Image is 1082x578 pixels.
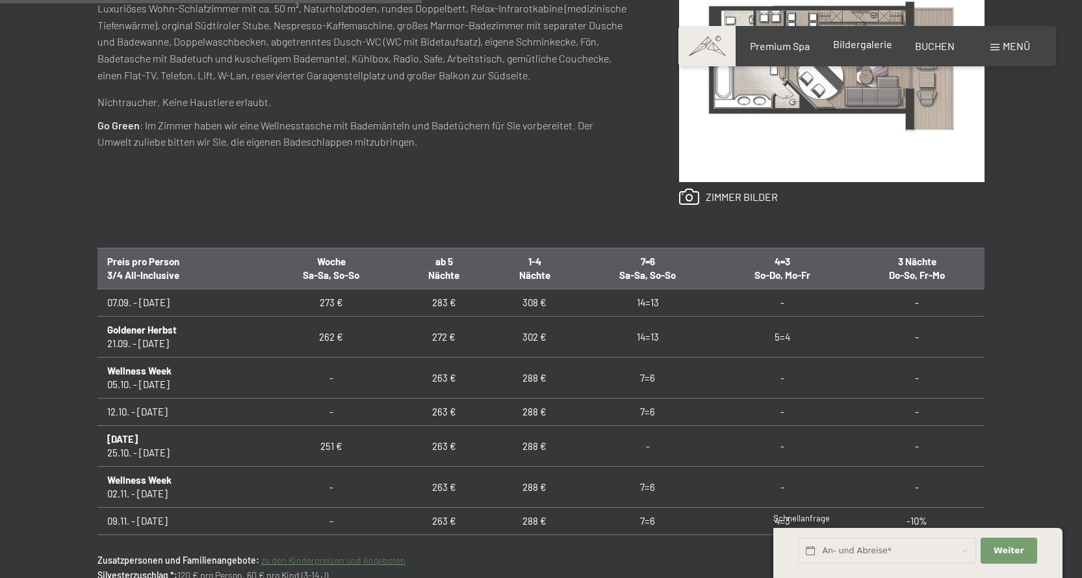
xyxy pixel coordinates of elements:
td: 7=6 [580,508,715,535]
td: 251 € [263,426,399,467]
th: Woche [263,248,399,289]
span: 3/4 All-Inclusive [107,269,179,281]
td: - [850,317,985,358]
td: - [850,399,985,426]
td: 272 € [399,317,489,358]
td: 308 € [489,289,580,317]
td: - [715,358,850,399]
td: 14=13 [580,317,715,358]
td: 7=6 [580,535,715,562]
strong: Zusatzpersonen und Familienangebote: [97,555,259,566]
th: 1-4 [489,248,580,289]
span: Schnellanfrage [773,513,830,523]
a: Premium Spa [750,40,810,52]
td: 283 € [399,289,489,317]
td: - [715,426,850,467]
td: - [715,467,850,508]
td: 4=3 [715,508,850,535]
td: 263 € [399,508,489,535]
td: 263 € [399,358,489,399]
td: 30.11. - [DATE] [97,535,263,562]
td: 7=6 [580,467,715,508]
td: 09.11. - [DATE] [97,508,263,535]
button: Weiter [981,538,1037,564]
b: Goldener Herbst [107,324,177,335]
a: Bildergalerie [833,38,892,50]
span: Nächte [428,269,459,281]
td: 263 € [399,426,489,467]
td: - [580,426,715,467]
td: 07.09. - [DATE] [97,289,263,317]
td: - [263,508,399,535]
p: Nichtraucher. Keine Haustiere erlaubt. [97,94,627,111]
td: 12.10. - [DATE] [97,399,263,426]
td: 263 € [399,535,489,562]
td: - [850,358,985,399]
td: - [263,535,399,562]
td: - [850,426,985,467]
span: Nächte [519,269,550,281]
span: Preis pro Person [107,256,179,267]
td: 21.09. - [DATE] [97,317,263,358]
th: 4=3 [715,248,850,289]
span: So-Do, Mo-Fr [754,269,810,281]
b: [DATE] [107,433,138,445]
td: -10% [850,508,985,535]
td: - [850,467,985,508]
th: ab 5 [399,248,489,289]
p: : Im Zimmer haben wir eine Wellnesstasche mit Bademänteln und Badetüchern für Sie vorbereitet. De... [97,117,627,150]
td: 288 € [489,508,580,535]
td: 288 € [489,426,580,467]
a: zu den Kinderpreisen und Angeboten [261,555,406,566]
span: Do-So, Fr-Mo [889,269,945,281]
td: 288 € [489,535,580,562]
td: - [263,399,399,426]
td: 262 € [263,317,399,358]
span: Menü [1003,40,1030,52]
td: 7=6 [580,399,715,426]
td: - [263,467,399,508]
strong: Go Green [97,119,140,131]
td: 288 € [489,358,580,399]
td: 288 € [489,467,580,508]
th: 3 Nächte [850,248,985,289]
td: 288 € [489,399,580,426]
td: 02.11. - [DATE] [97,467,263,508]
b: Wellness Week [107,474,172,486]
span: Sa-Sa, So-So [619,269,676,281]
td: 14=13 [580,289,715,317]
td: - [850,289,985,317]
td: 05.10. - [DATE] [97,358,263,399]
td: - [715,399,850,426]
td: 25.10. - [DATE] [97,426,263,467]
b: Wellness Week [107,365,172,376]
td: 7=6 [580,358,715,399]
td: 4=3 [715,535,850,562]
a: BUCHEN [915,40,955,52]
td: 273 € [263,289,399,317]
td: 302 € [489,317,580,358]
td: 263 € [399,399,489,426]
td: 5=4 [715,317,850,358]
td: - [715,289,850,317]
td: 263 € [399,467,489,508]
td: - [263,358,399,399]
span: Sa-Sa, So-So [303,269,359,281]
span: Weiter [994,545,1024,557]
th: 7=6 [580,248,715,289]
